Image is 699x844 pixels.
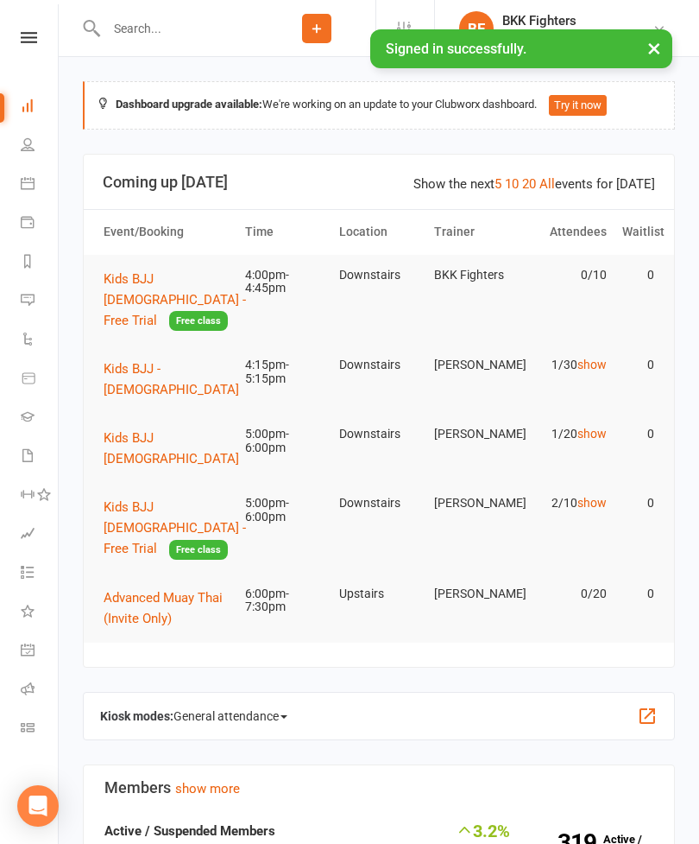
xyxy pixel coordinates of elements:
span: Kids BJJ [DEMOGRAPHIC_DATA] [104,430,239,466]
button: Kids BJJ [DEMOGRAPHIC_DATA] - Free TrialFree class [104,269,251,332]
td: Downstairs [331,255,425,295]
div: BKK Fighters Colchester Ltd [502,29,652,44]
div: We're working on an update to your Clubworx dashboard. [83,81,675,130]
th: Time [237,210,331,254]
td: 1/20 [520,414,614,454]
td: 1/30 [520,345,614,385]
td: [PERSON_NAME] [426,483,520,524]
td: 0 [614,414,662,454]
td: 0 [614,483,662,524]
a: General attendance kiosk mode [21,632,60,671]
td: Upstairs [331,574,425,614]
td: Downstairs [331,483,425,524]
button: Kids BJJ [DEMOGRAPHIC_DATA] - Free TrialFree class [104,497,251,560]
span: Advanced Muay Thai (Invite Only) [104,590,223,626]
td: 4:15pm-5:15pm [237,345,331,399]
button: × [639,29,670,67]
a: Payments [21,205,60,244]
td: Downstairs [331,414,425,454]
a: Calendar [21,166,60,205]
span: Kids BJJ - [DEMOGRAPHIC_DATA] [104,361,239,397]
th: Attendees [520,210,614,254]
button: Kids BJJ [DEMOGRAPHIC_DATA] [104,428,251,469]
td: 0 [614,345,662,385]
h3: Coming up [DATE] [103,174,655,191]
div: 3.2% [446,821,510,840]
td: 0/20 [520,574,614,614]
td: Downstairs [331,345,425,385]
a: Class kiosk mode [21,710,60,749]
strong: Dashboard upgrade available: [116,98,262,111]
th: Location [331,210,425,254]
td: [PERSON_NAME] [426,345,520,385]
span: Kids BJJ [DEMOGRAPHIC_DATA] - Free Trial [104,499,246,556]
a: Roll call kiosk mode [21,671,60,710]
a: show more [175,781,240,796]
td: 0 [614,574,662,614]
div: BKK Fighters [502,13,652,29]
a: 20 [522,176,536,192]
a: People [21,127,60,166]
button: Try it now [549,95,607,116]
span: Free class [169,540,228,560]
td: 5:00pm-6:00pm [237,483,331,537]
h3: Members [104,779,653,796]
td: 2/10 [520,483,614,524]
span: Kids BJJ [DEMOGRAPHIC_DATA] - Free Trial [104,271,246,328]
span: General attendance [173,702,287,730]
td: 6:00pm-7:30pm [237,574,331,628]
div: BF [459,11,494,46]
td: [PERSON_NAME] [426,414,520,454]
td: 4:00pm-4:45pm [237,255,331,309]
strong: Kiosk modes: [100,709,173,723]
div: Open Intercom Messenger [17,785,59,827]
td: 5:00pm-6:00pm [237,414,331,468]
a: Dashboard [21,88,60,127]
td: BKK Fighters [426,255,520,295]
span: Signed in successfully. [386,41,526,57]
a: show [577,496,607,510]
a: 5 [494,176,501,192]
td: [PERSON_NAME] [426,574,520,614]
a: show [577,358,607,371]
th: Waitlist [614,210,662,254]
input: Search... [101,16,258,41]
a: All [539,176,555,192]
th: Event/Booking [96,210,237,254]
a: Reports [21,244,60,282]
td: 0/10 [520,255,614,295]
th: Trainer [426,210,520,254]
button: Kids BJJ - [DEMOGRAPHIC_DATA] [104,359,251,400]
strong: Active / Suspended Members [104,823,275,839]
div: Show the next events for [DATE] [413,174,655,194]
a: What's New [21,593,60,632]
a: show [577,427,607,441]
td: 0 [614,255,662,295]
a: 10 [505,176,519,192]
button: Advanced Muay Thai (Invite Only) [104,587,230,629]
a: Assessments [21,516,60,555]
a: Product Sales [21,360,60,399]
span: Free class [169,311,228,331]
